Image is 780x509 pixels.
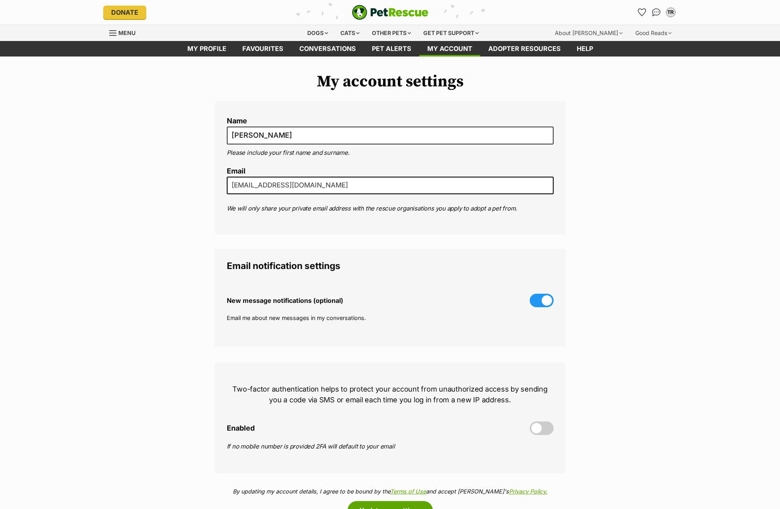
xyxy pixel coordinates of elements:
div: Dogs [302,25,334,41]
p: Please include your first name and surname. [227,148,554,158]
a: Terms of Use [390,488,426,495]
div: About [PERSON_NAME] [549,25,628,41]
a: Favourites [636,6,648,19]
span: New message notifications (optional) [227,297,343,304]
h1: My account settings [215,72,566,91]
a: Privacy Policy. [509,488,547,495]
p: By updating my account details, I agree to be bound by the and accept [PERSON_NAME]'s [215,487,566,495]
a: Pet alerts [364,41,419,57]
p: Email me about new messages in my conversations. [227,314,554,322]
div: Good Reads [630,25,677,41]
ul: Account quick links [636,6,677,19]
a: PetRescue [352,5,428,20]
label: Email [227,167,554,176]
p: We will only share your private email address with the rescue organisations you apply to adopt a ... [227,204,554,213]
span: Menu [118,29,136,36]
span: Enabled [227,424,255,433]
a: Help [569,41,601,57]
button: My account [664,6,677,19]
a: Menu [109,25,141,39]
div: Get pet support [418,25,484,41]
img: chat-41dd97257d64d25036548639549fe6c8038ab92f7586957e7f3b1b290dea8141.svg [652,8,660,16]
img: logo-e224e6f780fb5917bec1dbf3a21bbac754714ae5b6737aabdf751b685950b380.svg [352,5,428,20]
a: conversations [291,41,364,57]
a: Donate [103,6,146,19]
div: Cats [335,25,365,41]
p: If no mobile number is provided 2FA will default to your email [227,442,554,451]
fieldset: Email notification settings [215,249,566,347]
a: My profile [179,41,234,57]
div: TR [667,8,675,16]
a: Favourites [234,41,291,57]
a: My account [419,41,480,57]
legend: Email notification settings [227,261,554,271]
p: Two-factor authentication helps to protect your account from unauthorized access by sending you a... [227,384,554,405]
div: Other pets [366,25,417,41]
a: Conversations [650,6,663,19]
label: Name [227,117,554,125]
a: Adopter resources [480,41,569,57]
